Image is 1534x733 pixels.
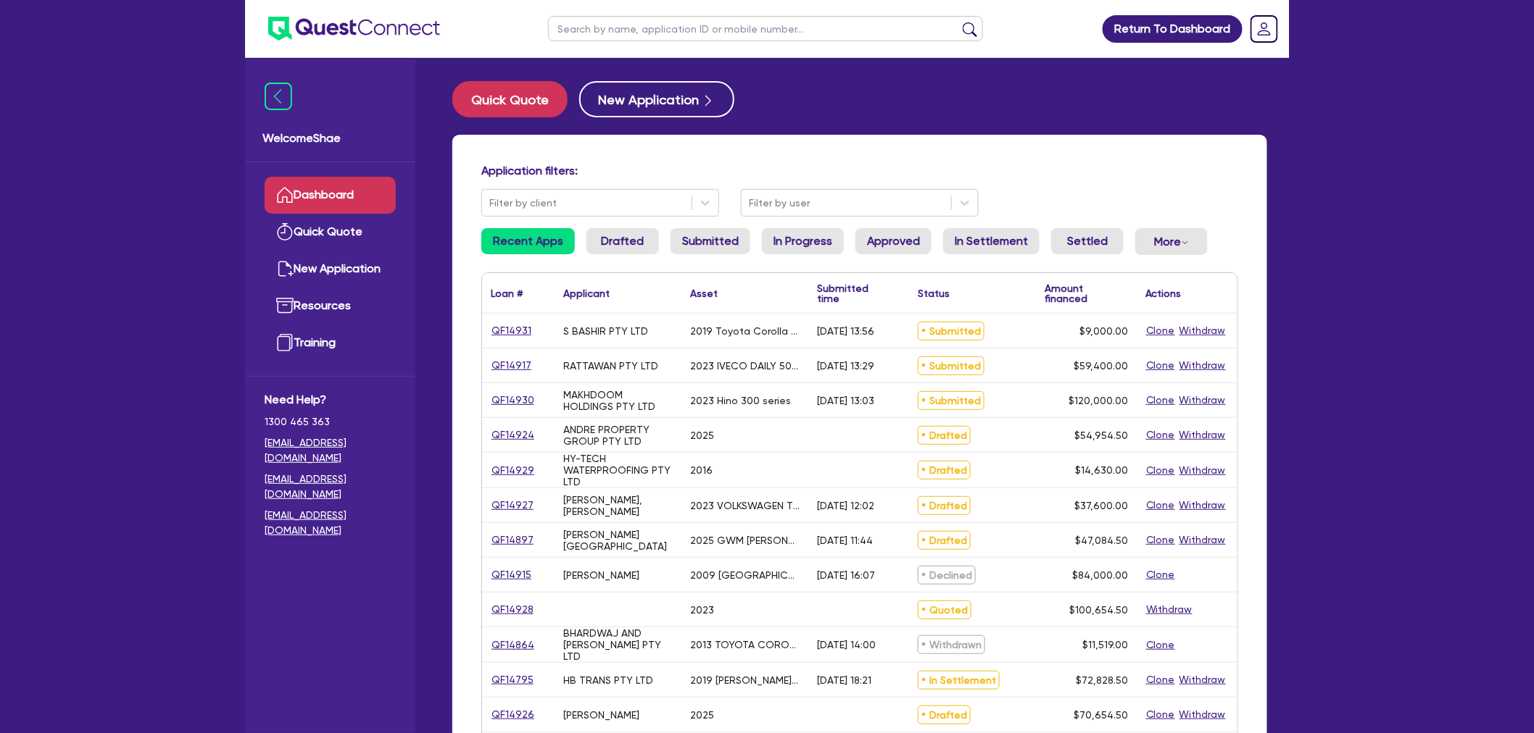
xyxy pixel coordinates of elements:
[265,177,396,214] a: Dashboard
[1074,430,1128,441] span: $54,954.50
[1145,288,1182,298] div: Actions
[265,472,396,502] a: [EMAIL_ADDRESS][DOMAIN_NAME]
[265,288,396,324] a: Resources
[268,17,440,41] img: quest-connect-logo-blue
[491,497,534,514] a: QF14927
[1179,392,1227,409] button: Withdraw
[817,500,874,511] div: [DATE] 12:02
[918,356,984,375] span: Submitted
[563,627,673,662] div: BHARDWAJ AND [PERSON_NAME] PTY LTD
[491,601,534,618] a: QF14928
[762,228,844,254] a: In Progress
[690,639,800,650] div: 2013 TOYOTA COROLLA
[1045,283,1128,303] div: Amount financed
[1145,462,1176,479] button: Clone
[265,414,396,430] span: 1300 465 363
[1069,395,1128,406] span: $120,000.00
[918,322,984,340] span: Submitted
[817,569,875,581] div: [DATE] 16:07
[265,251,396,288] a: New Application
[265,435,396,466] a: [EMAIL_ADDRESS][DOMAIN_NAME]
[586,228,659,254] a: Drafted
[943,228,1040,254] a: In Settlement
[1135,228,1208,255] button: Dropdown toggle
[1179,671,1227,688] button: Withdraw
[671,228,750,254] a: Submitted
[1145,566,1176,583] button: Clone
[1179,706,1227,723] button: Withdraw
[1051,228,1124,254] a: Settled
[1069,604,1128,616] span: $100,654.50
[265,214,396,251] a: Quick Quote
[491,322,532,339] a: QF14931
[1072,569,1128,581] span: $84,000.00
[491,357,532,374] a: QF14917
[563,424,673,447] div: ANDRE PROPERTY GROUP PTY LTD
[491,462,535,479] a: QF14929
[1179,322,1227,339] button: Withdraw
[1179,532,1227,548] button: Withdraw
[918,496,971,515] span: Drafted
[548,16,983,41] input: Search by name, application ID or mobile number...
[491,392,535,409] a: QF14930
[563,674,653,686] div: HB TRANS PTY LTD
[1145,497,1176,514] button: Clone
[1076,674,1128,686] span: $72,828.50
[491,532,534,548] a: QF14897
[491,637,535,653] a: QF14864
[690,709,714,721] div: 2025
[1179,427,1227,443] button: Withdraw
[265,83,292,110] img: icon-menu-close
[276,260,294,277] img: new-application
[1145,706,1176,723] button: Clone
[918,635,985,654] span: Withdrawn
[855,228,932,254] a: Approved
[690,430,714,441] div: 2025
[276,334,294,351] img: training
[1179,497,1227,514] button: Withdraw
[276,297,294,314] img: resources
[563,325,648,337] div: S BASHIR PTY LTD
[690,360,800,372] div: 2023 IVECO DAILY 50C18
[918,391,984,410] span: Submitted
[1075,535,1128,546] span: $47,084.50
[563,453,673,487] div: HY-TECH WATERPROOFING PTY LTD
[491,706,535,723] a: QF14926
[918,671,1000,690] span: In Settlement
[1145,637,1176,653] button: Clone
[563,389,673,412] div: MAKHDOOM HOLDINGS PTY LTD
[817,395,874,406] div: [DATE] 13:03
[918,566,976,585] span: Declined
[491,566,532,583] a: QF14915
[276,223,294,240] img: quick-quote
[563,494,673,517] div: [PERSON_NAME], [PERSON_NAME]
[690,395,791,406] div: 2023 Hino 300 series
[563,529,673,552] div: [PERSON_NAME][GEOGRAPHIC_DATA]
[817,674,871,686] div: [DATE] 18:21
[563,709,639,721] div: [PERSON_NAME]
[1145,357,1176,374] button: Clone
[265,508,396,538] a: [EMAIL_ADDRESS][DOMAIN_NAME]
[1082,639,1128,650] span: $11,519.00
[690,604,714,616] div: 2023
[1145,427,1176,443] button: Clone
[918,705,971,724] span: Drafted
[1145,671,1176,688] button: Clone
[817,325,874,337] div: [DATE] 13:56
[1075,464,1128,476] span: $14,630.00
[690,674,800,686] div: 2019 [PERSON_NAME] 13.4 m Tri/A Tautliner Trailer
[1074,709,1128,721] span: $70,654.50
[491,671,534,688] a: QF14795
[452,81,568,117] button: Quick Quote
[1074,360,1128,372] span: $59,400.00
[690,500,800,511] div: 2023 VOLKSWAGEN TIGUAN
[1179,357,1227,374] button: Withdraw
[1245,10,1283,48] a: Dropdown toggle
[1145,532,1176,548] button: Clone
[265,324,396,361] a: Training
[690,535,800,546] div: 2025 GWM [PERSON_NAME]
[918,600,971,619] span: Quoted
[817,283,887,303] div: Submitted time
[918,426,971,445] span: Drafted
[817,535,873,546] div: [DATE] 11:44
